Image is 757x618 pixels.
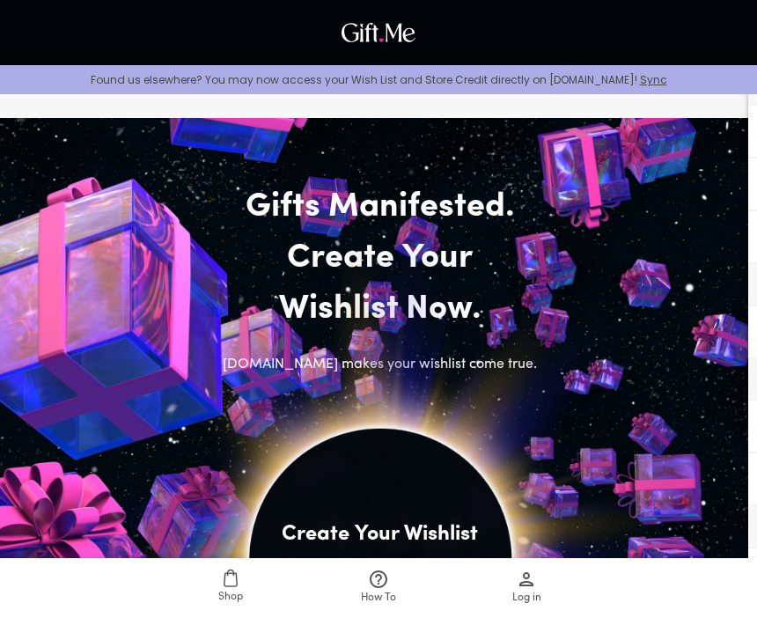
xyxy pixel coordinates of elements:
[197,182,563,233] h2: Gifts Manifested.
[14,72,743,87] p: Found us elsewhere? You may now access your Wish List and Store Credit directly on [DOMAIN_NAME]!
[305,558,452,618] a: How To
[337,18,420,47] img: GiftMe Logo
[282,520,478,548] h4: Create Your Wishlist
[157,558,305,618] a: Shop
[512,590,541,607] span: Log in
[218,589,243,606] span: Shop
[640,72,667,87] a: Sync
[452,558,600,618] a: Log in
[361,590,396,607] span: How To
